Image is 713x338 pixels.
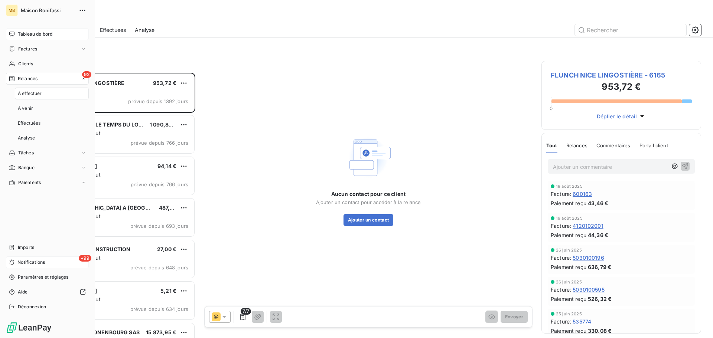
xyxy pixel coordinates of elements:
span: Facture : [551,318,571,325]
span: Maison Bonifassi [21,7,74,13]
span: 526,32 € [588,295,612,303]
span: Aucun contact pour ce client [331,190,406,198]
span: 92 [82,71,91,78]
span: 0 [550,105,553,111]
span: Commentaires [596,142,631,148]
span: 26 juin 2025 [556,280,582,284]
button: Déplier le détail [595,112,648,121]
span: 5030100196 [573,254,604,262]
span: prévue depuis 648 jours [130,265,188,270]
span: Tout [546,142,557,148]
span: 535774 [573,318,591,325]
span: Paiement reçu [551,231,586,239]
span: Paiement reçu [551,295,586,303]
span: 600163 [573,190,592,198]
span: Banque [18,164,35,171]
button: Envoyer [501,311,528,323]
input: Rechercher [575,24,686,36]
span: 44,36 € [588,231,608,239]
span: Facture : [551,286,571,293]
img: Empty state [345,134,392,181]
span: Tâches [18,150,34,156]
span: prévue depuis 634 jours [130,306,188,312]
span: Facture : [551,222,571,230]
span: 19 août 2025 [556,216,583,220]
span: 19 août 2025 [556,184,583,188]
span: NICE [GEOGRAPHIC_DATA] A [GEOGRAPHIC_DATA] [52,204,183,211]
span: 953,72 € [153,80,176,86]
span: prévue depuis 1392 jours [128,98,188,104]
span: Paramètres et réglages [18,274,68,280]
span: 15 873,95 € [146,329,176,335]
span: 43,46 € [588,199,608,207]
span: 1 090,84 € [150,121,177,128]
span: 27,00 € [157,246,176,252]
a: Aide [6,286,89,298]
span: Déconnexion [18,303,46,310]
span: prévue depuis 693 jours [130,223,188,229]
span: 5,21 € [160,288,176,294]
span: 5030100595 [573,286,605,293]
span: Relances [18,75,38,82]
span: Facture : [551,254,571,262]
span: 25 juin 2025 [556,312,582,316]
span: À venir [18,105,33,112]
span: 26 juin 2025 [556,248,582,252]
span: À effectuer [18,90,42,97]
span: FLUNCH NICE LINGOSTIÈRE - 6165 [551,70,692,80]
span: Paiements [18,179,41,186]
span: 4120102001 [573,222,603,230]
span: Notifications [17,259,45,266]
span: Paiement reçu [551,199,586,207]
h3: 953,72 € [551,80,692,95]
span: Facture : [551,190,571,198]
span: prévue depuis 766 jours [131,181,188,187]
span: 94,14 € [157,163,176,169]
span: Déplier le détail [597,112,637,120]
span: prévue depuis 766 jours [131,140,188,146]
span: Portail client [639,142,668,148]
iframe: Intercom live chat [688,313,706,331]
img: Logo LeanPay [6,322,52,334]
span: Ajouter un contact pour accéder à la relance [316,199,421,205]
button: Ajouter un contact [344,214,394,226]
div: grid [36,73,195,338]
span: 7/7 [241,308,251,315]
span: Effectuées [18,120,41,127]
span: 330,08 € [588,327,612,335]
span: Tableau de bord [18,31,52,37]
span: Paiement reçu [551,263,586,271]
div: MB [6,4,18,16]
span: Factures [18,46,37,52]
span: Paiement reçu [551,327,586,335]
span: BRASSERIES KRONENBOURG SAS [52,329,140,335]
span: 636,79 € [588,263,611,271]
span: 487,06 € [159,204,182,211]
span: Analyse [135,26,154,34]
span: Aide [18,289,28,295]
span: +99 [79,255,91,262]
span: Clients [18,60,33,67]
span: Analyse [18,135,35,141]
span: CENTRE ALPHA-LE TEMPS DU LOUP [52,121,146,128]
span: Relances [566,142,587,148]
span: Imports [18,244,34,251]
span: Effectuées [100,26,126,34]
